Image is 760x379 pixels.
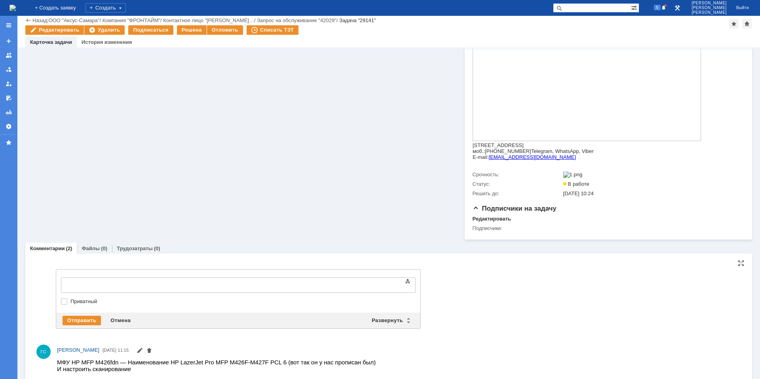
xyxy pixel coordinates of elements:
[9,5,16,11] img: logo
[563,190,594,196] span: [DATE] 10:24
[117,245,153,251] a: Трудозатраты
[692,10,727,15] span: [PERSON_NAME]
[49,17,103,23] div: /
[473,190,562,197] div: Решить до:
[673,3,682,13] a: Перейти в интерфейс администратора
[692,6,727,10] span: [PERSON_NAME]
[82,39,132,45] a: История изменения
[12,282,59,288] span: [PHONE_NUMBER]
[82,245,100,251] a: Файлы
[49,17,100,23] a: ООО "Аксус-Самара"
[146,349,152,354] span: Удалить
[9,5,16,11] a: Перейти на домашнюю страницу
[729,19,739,28] div: Добавить в избранное
[473,181,562,187] div: Статус:
[563,172,583,178] img: 1.png
[32,17,47,23] a: Назад
[154,245,160,251] div: (0)
[137,349,143,354] span: Редактировать
[118,348,129,353] span: 11:15
[654,5,661,10] span: 5
[16,288,103,294] a: [EMAIL_ADDRESS][DOMAIN_NAME]
[563,181,589,187] span: В работе
[631,4,639,11] span: Расширенный поиск
[473,172,562,178] div: Срочность:
[473,225,562,232] div: Подписчики:
[103,348,116,353] span: [DATE]
[30,39,72,45] a: Карточка задачи
[2,77,15,90] a: Мои заявки
[21,12,57,18] span: 1 925 362 417
[103,17,160,23] a: Компания "ФРОНТАЙМ"
[163,17,257,23] div: /
[473,216,511,222] div: Редактировать
[738,260,744,266] div: На всю страницу
[57,347,99,353] span: [PERSON_NAME]
[70,298,414,305] label: Приватный
[66,245,72,251] div: (2)
[339,17,376,23] div: Задача "29141"
[257,17,339,23] div: /
[57,346,99,354] a: [PERSON_NAME]
[163,17,254,23] a: Контактное лицо "[PERSON_NAME]…
[403,277,412,286] span: Показать панель инструментов
[47,17,48,23] div: |
[103,17,163,23] div: /
[30,245,65,251] a: Комментарии
[85,3,126,13] div: Создать
[101,245,107,251] div: (0)
[2,35,15,47] a: Создать заявку
[473,205,557,212] span: Подписчики на задачу
[257,17,336,23] a: Запрос на обслуживание "42029"
[2,120,15,133] a: Настройки
[2,106,15,119] a: Отчеты
[692,1,727,6] span: [PERSON_NAME]
[2,63,15,76] a: Заявки в моей ответственности
[2,49,15,62] a: Заявки на командах
[742,19,752,28] div: Сделать домашней страницей
[2,92,15,104] a: Мои согласования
